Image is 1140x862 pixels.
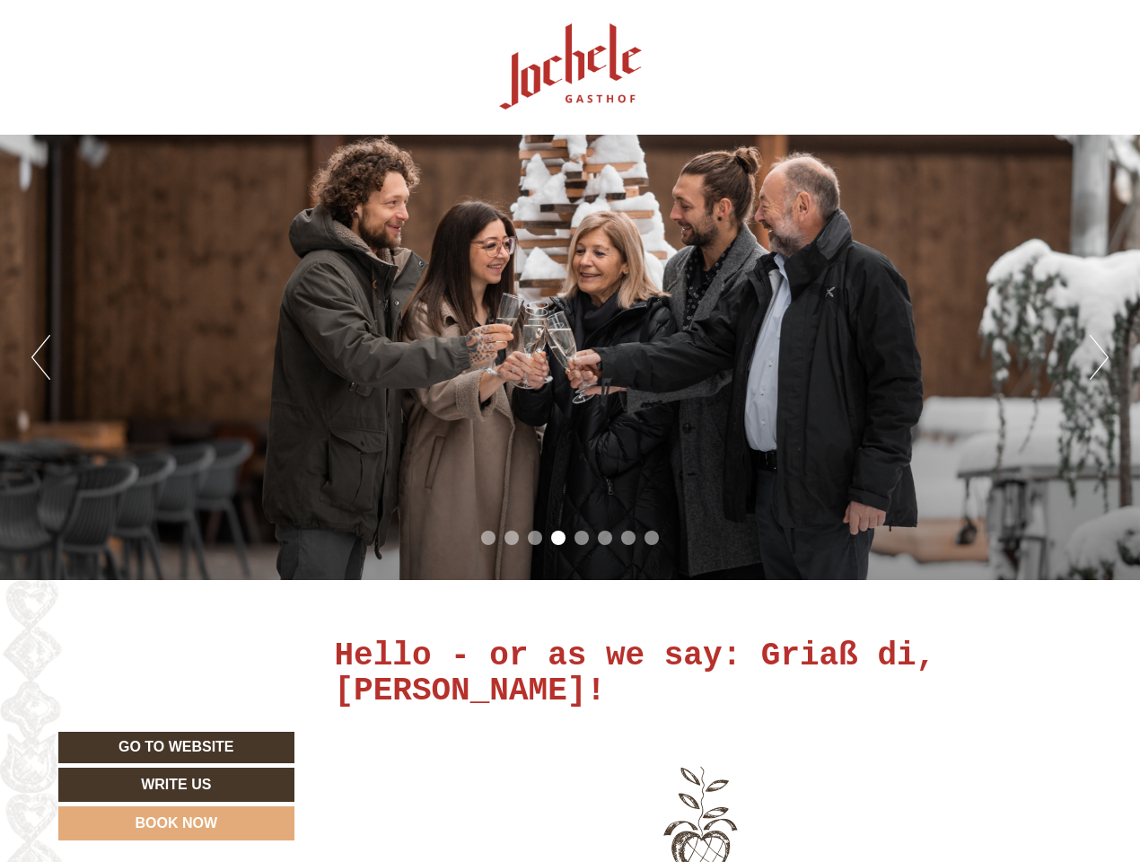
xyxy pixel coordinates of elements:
[335,638,1069,709] h1: Hello - or as we say: Griaß di, [PERSON_NAME]!
[31,335,50,380] button: Previous
[58,732,294,763] a: Go to website
[58,768,294,802] a: Write us
[1090,335,1109,380] button: Next
[58,806,294,840] a: Book now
